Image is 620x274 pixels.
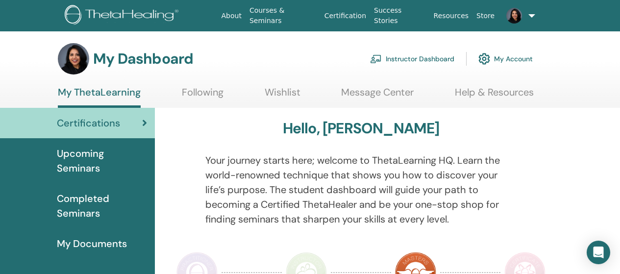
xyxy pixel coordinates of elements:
a: Message Center [341,86,414,105]
a: Store [472,7,498,25]
span: Completed Seminars [57,191,147,221]
a: Resources [430,7,473,25]
a: Certification [321,7,370,25]
a: Success Stories [370,1,429,30]
a: Wishlist [265,86,300,105]
img: chalkboard-teacher.svg [370,54,382,63]
img: default.jpg [58,43,89,75]
span: Certifications [57,116,120,130]
a: Courses & Seminars [246,1,321,30]
a: Instructor Dashboard [370,48,454,70]
h3: My Dashboard [93,50,193,68]
img: cog.svg [478,50,490,67]
span: Upcoming Seminars [57,146,147,175]
p: Your journey starts here; welcome to ThetaLearning HQ. Learn the world-renowned technique that sh... [205,153,517,226]
a: About [218,7,246,25]
div: Open Intercom Messenger [587,241,610,264]
img: logo.png [65,5,182,27]
img: default.jpg [506,8,522,24]
h3: Hello, [PERSON_NAME] [283,120,440,137]
a: My Account [478,48,533,70]
a: Help & Resources [455,86,534,105]
a: My ThetaLearning [58,86,141,108]
a: Following [182,86,223,105]
span: My Documents [57,236,127,251]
